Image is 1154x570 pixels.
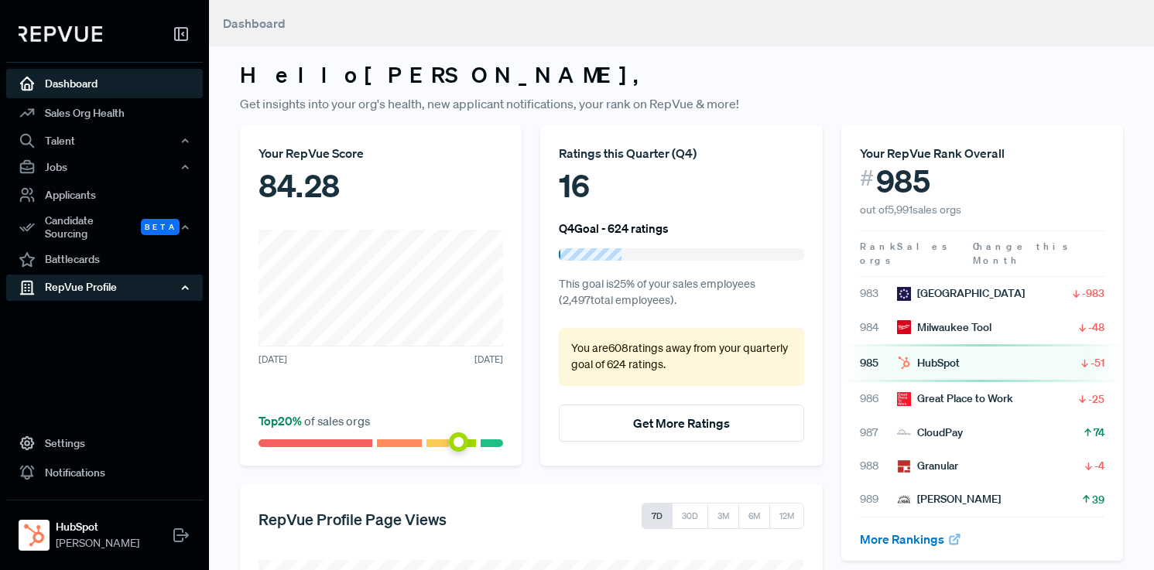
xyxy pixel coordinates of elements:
div: 16 [559,162,803,209]
button: 7D [642,503,673,529]
button: Candidate Sourcing Beta [6,210,203,245]
span: Rank [860,240,897,254]
button: 30D [672,503,708,529]
div: Ratings this Quarter ( Q4 ) [559,144,803,162]
a: Sales Org Health [6,98,203,128]
img: IGEL [897,493,911,507]
strong: HubSpot [56,519,139,535]
h3: Hello [PERSON_NAME] , [240,62,1123,88]
button: 6M [738,503,770,529]
div: HubSpot [897,355,960,371]
div: 84.28 [259,162,503,209]
img: Granular [897,459,911,473]
div: Milwaukee Tool [897,319,991,336]
img: Milwaukee Tool [897,320,911,334]
span: 987 [860,425,897,441]
span: -51 [1091,355,1104,370]
span: -25 [1088,391,1104,407]
span: 986 [860,391,897,407]
button: Talent [6,128,203,154]
p: Get insights into your org's health, new applicant notifications, your rank on RepVue & more! [240,94,1123,113]
span: of sales orgs [259,413,370,428]
a: Applicants [6,180,203,210]
p: This goal is 25 % of your sales employees ( 2,497 total employees). [559,276,803,309]
img: West Monroe [897,287,911,301]
span: out of 5,991 sales orgs [860,203,961,217]
a: Battlecards [6,245,203,275]
a: Notifications [6,458,203,487]
div: CloudPay [897,425,963,441]
span: 39 [1092,492,1104,507]
p: You are 608 ratings away from your quarterly goal of 624 ratings . [571,340,791,374]
a: Dashboard [6,69,203,98]
h6: Q4 Goal - 624 ratings [559,221,669,235]
img: Great Place to Work [897,392,911,406]
span: [DATE] [474,353,503,367]
img: CloudPay [897,425,911,439]
h5: RepVue Profile Page Views [259,510,447,528]
div: Great Place to Work [897,391,1013,407]
button: RepVue Profile [6,275,203,301]
button: Get More Ratings [559,404,803,442]
a: HubSpotHubSpot[PERSON_NAME] [6,500,203,558]
img: HubSpot [22,523,46,548]
div: [GEOGRAPHIC_DATA] [897,285,1025,302]
span: # [860,162,874,194]
span: [PERSON_NAME] [56,535,139,551]
img: HubSpot [897,356,911,370]
span: -48 [1088,319,1104,335]
span: Top 20 % [259,413,304,428]
span: Beta [141,219,180,235]
img: RepVue [19,26,102,42]
div: Granular [897,458,958,474]
span: [DATE] [259,353,287,367]
span: Change this Month [973,240,1070,267]
button: 3M [707,503,739,529]
div: Candidate Sourcing [6,210,203,245]
div: [PERSON_NAME] [897,491,1001,507]
button: Jobs [6,154,203,180]
span: -983 [1082,285,1104,301]
div: Your RepVue Score [259,144,503,162]
span: 988 [860,458,897,474]
span: -4 [1094,458,1104,473]
span: 983 [860,285,897,302]
span: 985 [876,162,930,200]
span: Your RepVue Rank Overall [860,145,1005,161]
button: 12M [769,503,804,529]
span: Dashboard [223,15,286,31]
span: 989 [860,491,897,507]
a: Settings [6,428,203,458]
span: 984 [860,319,897,336]
a: More Rankings [860,531,962,547]
span: Sales orgs [860,240,950,267]
span: 74 [1094,425,1104,440]
span: 985 [860,355,897,371]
